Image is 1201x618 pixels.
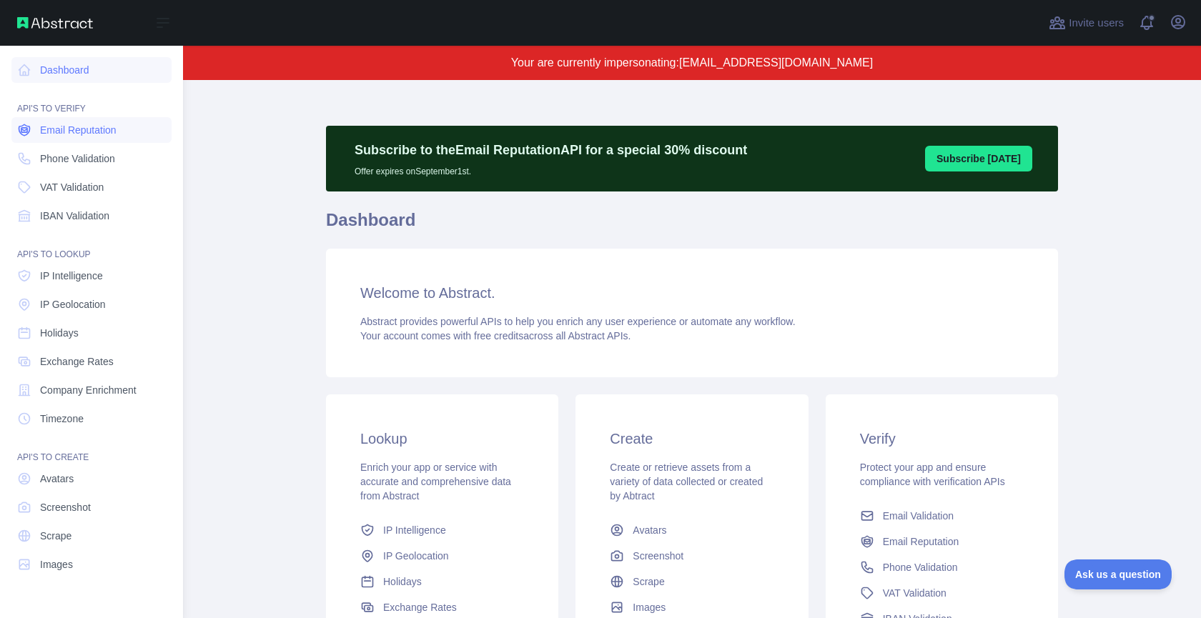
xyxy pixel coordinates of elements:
div: API'S TO CREATE [11,434,172,463]
span: Scrape [633,574,664,589]
h3: Create [610,429,774,449]
span: Company Enrichment [40,383,137,397]
a: Company Enrichment [11,377,172,403]
span: Screenshot [40,500,91,514]
span: Email Reputation [40,123,117,137]
span: Enrich your app or service with accurate and comprehensive data from Abstract [360,462,511,502]
a: Images [11,552,172,577]
h3: Lookup [360,429,524,449]
span: Avatars [40,472,74,486]
span: Your are currently impersonating: [511,56,679,69]
span: Avatars [633,523,666,537]
span: Invite users [1069,15,1124,31]
button: Subscribe [DATE] [925,146,1032,171]
span: Protect your app and ensure compliance with verification APIs [860,462,1005,487]
span: IP Geolocation [40,297,106,312]
div: API'S TO LOOKUP [11,231,172,260]
span: [EMAIL_ADDRESS][DOMAIN_NAME] [679,56,873,69]
span: IP Intelligence [40,269,103,283]
a: VAT Validation [854,580,1029,606]
span: Timezone [40,412,84,426]
a: Avatars [11,466,172,492]
span: Images [633,600,666,614]
a: Avatars [604,517,779,543]
span: Email Reputation [883,534,959,549]
span: VAT Validation [883,586,947,600]
a: Email Reputation [11,117,172,143]
a: Screenshot [604,543,779,569]
a: IP Geolocation [355,543,530,569]
span: Screenshot [633,549,683,563]
img: Abstract API [17,17,93,29]
span: Images [40,557,73,572]
a: IP Geolocation [11,291,172,317]
h3: Welcome to Abstract. [360,283,1024,303]
p: Subscribe to the Email Reputation API for a special 30 % discount [355,140,747,160]
a: IBAN Validation [11,203,172,229]
a: Dashboard [11,57,172,83]
a: IP Intelligence [11,263,172,289]
a: VAT Validation [11,174,172,200]
a: Scrape [604,569,779,594]
a: Holidays [355,569,530,594]
span: Create or retrieve assets from a variety of data collected or created by Abtract [610,462,763,502]
span: Abstract provides powerful APIs to help you enrich any user experience or automate any workflow. [360,316,796,327]
p: Offer expires on September 1st. [355,160,747,177]
span: VAT Validation [40,180,104,194]
span: Holidays [40,326,79,340]
span: Phone Validation [40,151,115,166]
h1: Dashboard [326,209,1058,243]
a: Email Validation [854,503,1029,529]
span: IP Geolocation [383,549,449,563]
span: IBAN Validation [40,209,109,223]
span: Scrape [40,529,71,543]
a: Phone Validation [854,554,1029,580]
a: Timezone [11,406,172,432]
h3: Verify [860,429,1024,449]
a: Scrape [11,523,172,549]
a: Screenshot [11,494,172,520]
a: Holidays [11,320,172,346]
span: Holidays [383,574,422,589]
span: Your account comes with across all Abstract APIs. [360,330,631,342]
span: Exchange Rates [383,600,457,614]
a: IP Intelligence [355,517,530,543]
button: Invite users [1046,11,1127,34]
span: Phone Validation [883,560,958,574]
a: Phone Validation [11,146,172,171]
div: API'S TO VERIFY [11,86,172,114]
span: Email Validation [883,509,954,523]
a: Exchange Rates [11,349,172,374]
span: free credits [474,330,523,342]
span: IP Intelligence [383,523,446,537]
a: Email Reputation [854,529,1029,554]
span: Exchange Rates [40,354,114,369]
iframe: Toggle Customer Support [1064,559,1172,589]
